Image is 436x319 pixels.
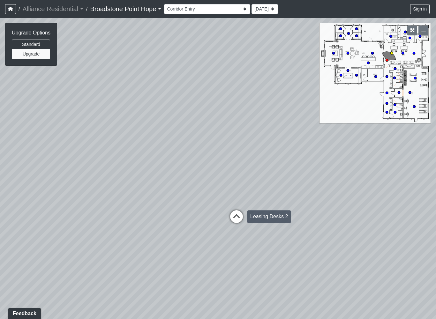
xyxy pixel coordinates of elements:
[12,40,50,49] button: Standard
[12,30,50,36] h6: Upgrade Options
[22,3,84,15] a: Alliance Residential
[410,4,430,14] button: Sign in
[90,3,162,15] a: Broadstone Point Hope
[247,210,291,223] div: Leasing Desks 2
[16,3,22,15] span: /
[12,49,50,59] button: Upgrade
[84,3,90,15] span: /
[5,306,44,319] iframe: Ybug feedback widget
